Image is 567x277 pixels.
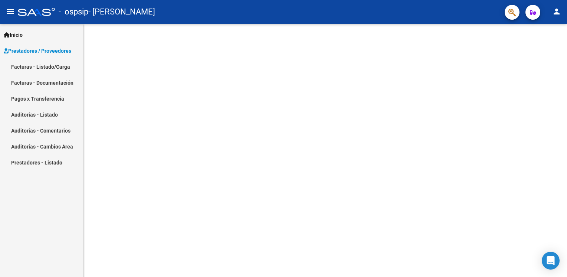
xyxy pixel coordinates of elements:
mat-icon: person [552,7,561,16]
span: Inicio [4,31,23,39]
span: - ospsip [59,4,88,20]
span: Prestadores / Proveedores [4,47,71,55]
div: Open Intercom Messenger [542,252,560,270]
span: - [PERSON_NAME] [88,4,155,20]
mat-icon: menu [6,7,15,16]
